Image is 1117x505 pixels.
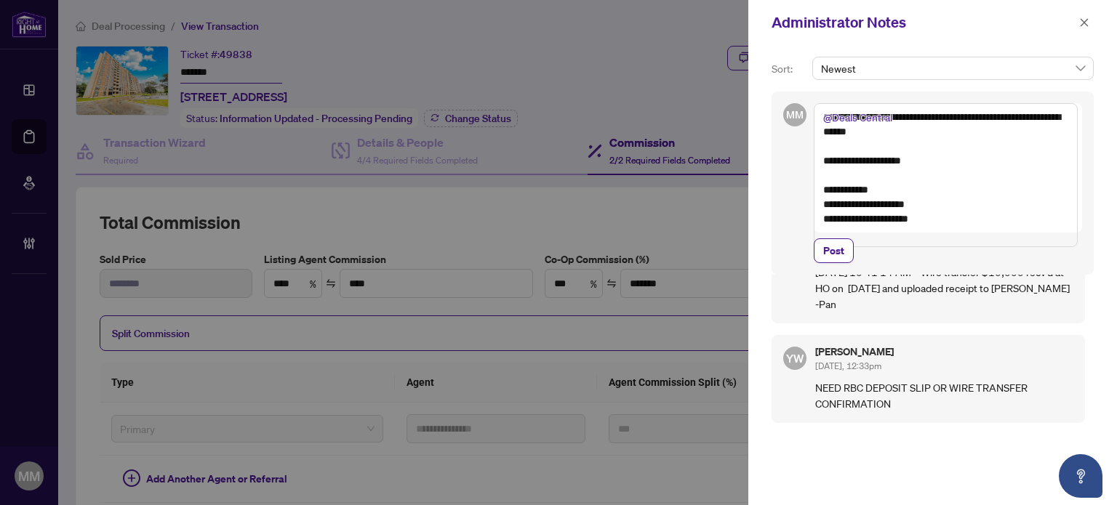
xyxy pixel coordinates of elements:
[823,239,844,262] span: Post
[821,57,1085,79] span: Newest
[814,238,854,263] button: Post
[1079,17,1089,28] span: close
[1059,454,1102,498] button: Open asap
[815,347,1073,357] h5: [PERSON_NAME]
[786,107,803,123] span: MM
[815,360,881,371] span: [DATE], 12:33pm
[815,264,1073,312] p: [DATE] 10:41:14 AM -Wire transfer $10,000 recv’d at HO on [DATE] and uploaded receipt to [PERSON_...
[815,379,1073,411] p: NEED RBC DEPOSIT SLIP OR WIRE TRANSFER CONFIRMATION
[786,350,804,367] span: YW
[772,61,806,77] p: Sort:
[772,12,1075,33] div: Administrator Notes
